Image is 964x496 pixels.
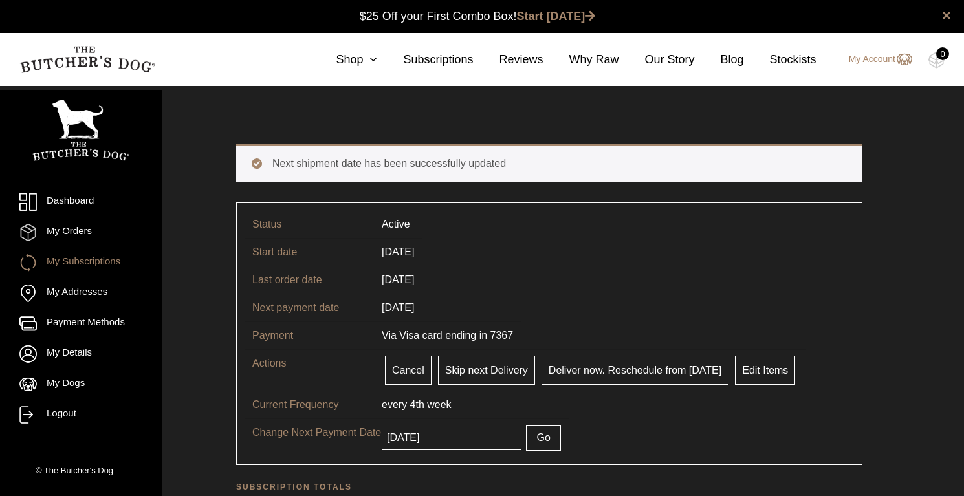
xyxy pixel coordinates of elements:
[245,349,374,391] td: Actions
[473,51,543,69] a: Reviews
[942,8,951,23] a: close
[382,399,424,410] span: every 4th
[382,330,513,341] span: Via Visa card ending in 7367
[744,51,816,69] a: Stockists
[377,51,473,69] a: Subscriptions
[32,100,129,161] img: TBD_Portrait_Logo_White.png
[936,47,949,60] div: 0
[245,321,374,349] td: Payment
[928,52,945,69] img: TBD_Cart-Empty.png
[526,425,560,451] button: Go
[695,51,744,69] a: Blog
[735,356,795,385] a: Edit Items
[19,285,142,302] a: My Addresses
[374,294,422,321] td: [DATE]
[236,144,862,182] div: Next shipment date has been successfully updated
[374,211,418,238] td: Active
[252,397,382,413] p: Current Frequency
[543,51,619,69] a: Why Raw
[252,425,382,440] p: Change Next Payment Date
[310,51,377,69] a: Shop
[836,52,912,67] a: My Account
[542,356,728,385] a: Deliver now. Reschedule from [DATE]
[517,10,596,23] a: Start [DATE]
[427,399,451,410] span: week
[19,224,142,241] a: My Orders
[19,345,142,363] a: My Details
[374,238,422,266] td: [DATE]
[245,266,374,294] td: Last order date
[19,376,142,393] a: My Dogs
[374,266,422,294] td: [DATE]
[236,480,862,493] h2: Subscription totals
[245,238,374,266] td: Start date
[19,193,142,211] a: Dashboard
[385,356,432,385] a: Cancel
[19,315,142,332] a: Payment Methods
[619,51,695,69] a: Our Story
[19,254,142,272] a: My Subscriptions
[19,406,142,424] a: Logout
[245,211,374,238] td: Status
[245,294,374,321] td: Next payment date
[438,356,535,385] a: Skip next Delivery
